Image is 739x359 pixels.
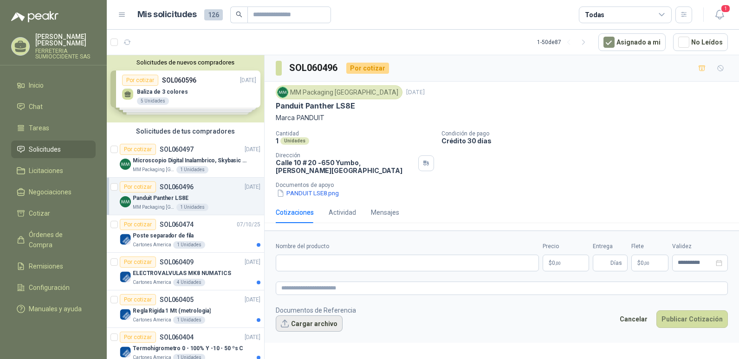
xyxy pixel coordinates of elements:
p: [PERSON_NAME] [PERSON_NAME] [35,33,96,46]
p: Poste separador de fila [133,231,194,240]
span: 1 [720,4,731,13]
a: Licitaciones [11,162,96,179]
div: 1 Unidades [176,204,208,211]
div: Actividad [329,207,356,218]
p: Condición de pago [441,130,735,137]
div: Por cotizar [120,181,156,192]
button: Cancelar [615,310,653,328]
p: FERRETERIA SUMIOCCIDENTE SAS [35,48,96,59]
button: Asignado a mi [598,33,666,51]
p: SOL060404 [160,334,194,340]
img: Company Logo [278,87,288,97]
a: Órdenes de Compra [11,226,96,254]
a: Tareas [11,119,96,137]
span: Solicitudes [29,144,61,154]
p: Microscopio Digital Inalambrico, Skybasic 50x-1000x, Ampliac [133,156,248,165]
label: Flete [631,242,668,251]
p: Regla Rigida 1 Mt (metrologia) [133,307,211,315]
div: 1 Unidades [173,241,205,249]
span: Chat [29,102,43,112]
span: Inicio [29,80,44,90]
div: Por cotizar [120,332,156,343]
p: Calle 10 # 20 -650 Yumbo , [PERSON_NAME][GEOGRAPHIC_DATA] [276,159,415,174]
p: Documentos de Referencia [276,305,356,315]
span: search [236,11,242,18]
a: Por cotizarSOL060405[DATE] Company LogoRegla Rigida 1 Mt (metrologia)Cartones America1 Unidades [107,290,264,328]
p: [DATE] [245,258,260,267]
img: Company Logo [120,346,131,358]
p: Panduit Panther LS8E [276,101,355,111]
div: Todas [585,10,604,20]
img: Company Logo [120,196,131,207]
a: Por cotizarSOL06047407/10/25 Company LogoPoste separador de filaCartones America1 Unidades [107,215,264,253]
div: Por cotizar [120,219,156,230]
p: 07/10/25 [237,220,260,229]
p: SOL060409 [160,259,194,265]
div: Por cotizar [120,256,156,268]
span: Órdenes de Compra [29,230,87,250]
p: Termohigrometro 0 - 100% Y -10 - 50 ºs C [133,344,243,353]
span: Cotizar [29,208,50,218]
p: Cantidad [276,130,434,137]
label: Nombre del producto [276,242,539,251]
a: Solicitudes [11,141,96,158]
div: 1 Unidades [173,316,205,324]
a: Por cotizarSOL060496[DATE] Company LogoPanduit Panther LS8EMM Packaging [GEOGRAPHIC_DATA]1 Unidades [107,178,264,215]
a: Por cotizarSOL060409[DATE] Company LogoELECTROVALVULAS MK8 NUMATICSCartones America4 Unidades [107,253,264,290]
p: $0,00 [543,255,589,271]
label: Precio [543,242,589,251]
p: SOL060405 [160,296,194,303]
label: Entrega [593,242,628,251]
span: Manuales y ayuda [29,304,82,314]
p: [DATE] [245,295,260,304]
p: MM Packaging [GEOGRAPHIC_DATA] [133,166,175,173]
img: Company Logo [120,234,131,245]
span: Remisiones [29,261,63,271]
div: 4 Unidades [173,279,205,286]
span: $ [637,260,641,266]
p: 1 [276,137,279,145]
a: Chat [11,98,96,115]
p: [DATE] [245,145,260,154]
img: Logo peakr [11,11,58,22]
a: Remisiones [11,257,96,275]
p: MM Packaging [GEOGRAPHIC_DATA] [133,204,175,211]
button: Publicar Cotización [656,310,728,328]
div: Solicitudes de tus compradores [107,122,264,140]
label: Validez [672,242,728,251]
button: No Leídos [673,33,728,51]
span: 0 [552,260,561,266]
p: SOL060497 [160,146,194,153]
span: Tareas [29,123,49,133]
div: Cotizaciones [276,207,314,218]
p: [DATE] [245,333,260,342]
div: Por cotizar [120,144,156,155]
p: Panduit Panther LS8E [133,194,188,203]
div: Mensajes [371,207,399,218]
div: Unidades [280,137,309,145]
div: Por cotizar [120,294,156,305]
span: Configuración [29,282,70,293]
p: SOL060496 [160,184,194,190]
a: Negociaciones [11,183,96,201]
a: Cotizar [11,205,96,222]
button: Solicitudes de nuevos compradores [110,59,260,66]
p: ELECTROVALVULAS MK8 NUMATICS [133,269,231,278]
span: 126 [204,9,223,20]
div: Por cotizar [346,63,389,74]
p: Marca PANDUIT [276,113,728,123]
img: Company Logo [120,309,131,320]
div: MM Packaging [GEOGRAPHIC_DATA] [276,85,402,99]
span: Negociaciones [29,187,71,197]
a: Configuración [11,279,96,296]
p: [DATE] [406,88,425,97]
button: Cargar archivo [276,315,343,332]
p: Documentos de apoyo [276,182,735,188]
img: Company Logo [120,271,131,282]
a: Por cotizarSOL060497[DATE] Company LogoMicroscopio Digital Inalambrico, Skybasic 50x-1000x, Ampli... [107,140,264,178]
p: $ 0,00 [631,255,668,271]
p: Dirección [276,152,415,159]
h3: SOL060496 [289,61,339,75]
p: Cartones America [133,241,171,249]
a: Manuales y ayuda [11,300,96,318]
